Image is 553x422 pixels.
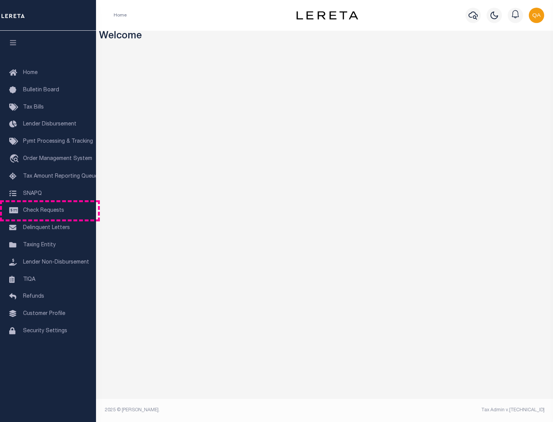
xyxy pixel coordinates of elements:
[23,260,89,265] span: Lender Non-Disbursement
[23,174,98,179] span: Tax Amount Reporting Queue
[23,87,59,93] span: Bulletin Board
[114,12,127,19] li: Home
[99,407,325,414] div: 2025 © [PERSON_NAME].
[330,407,545,414] div: Tax Admin v.[TECHNICAL_ID]
[23,139,93,144] span: Pymt Processing & Tracking
[23,277,35,282] span: TIQA
[23,191,42,196] span: SNAPQ
[23,294,44,299] span: Refunds
[23,311,65,316] span: Customer Profile
[529,8,544,23] img: svg+xml;base64,PHN2ZyB4bWxucz0iaHR0cDovL3d3dy53My5vcmcvMjAwMC9zdmciIHBvaW50ZXItZXZlbnRzPSJub25lIi...
[23,242,56,248] span: Taxing Entity
[23,328,67,334] span: Security Settings
[23,225,70,231] span: Delinquent Letters
[296,11,358,20] img: logo-dark.svg
[23,105,44,110] span: Tax Bills
[99,31,550,43] h3: Welcome
[23,122,76,127] span: Lender Disbursement
[9,154,22,164] i: travel_explore
[23,70,38,76] span: Home
[23,156,92,162] span: Order Management System
[23,208,64,213] span: Check Requests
